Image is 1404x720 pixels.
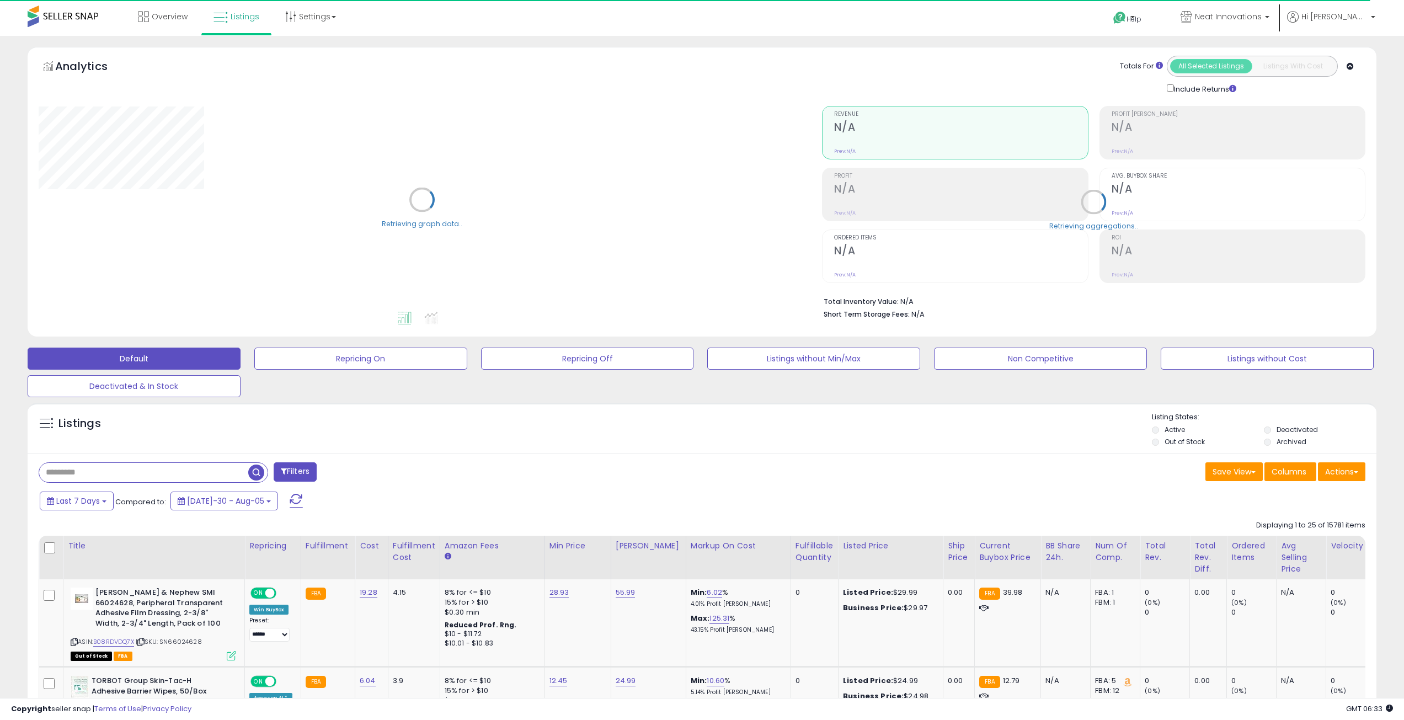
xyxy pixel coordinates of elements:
div: $29.99 [843,588,935,598]
div: 3.9 [393,676,431,686]
div: 0 [1231,607,1276,617]
div: $29.97 [843,603,935,613]
button: Listings without Cost [1161,348,1374,370]
span: Columns [1272,466,1306,477]
div: [PERSON_NAME] [616,540,681,552]
div: 15% for > $10 [445,686,536,696]
span: | SKU: SN66024628 [136,637,202,646]
div: $24.99 [843,676,935,686]
span: 12.79 [1003,675,1020,686]
span: 39.98 [1003,587,1023,598]
div: seller snap | | [11,704,191,714]
a: 19.28 [360,587,377,598]
div: BB Share 24h. [1045,540,1086,563]
div: Fulfillment Cost [393,540,435,563]
div: Current Buybox Price [979,540,1036,563]
a: 12.45 [549,675,568,686]
label: Active [1165,425,1185,434]
button: Non Competitive [934,348,1147,370]
span: OFF [275,589,292,598]
div: Ordered Items [1231,540,1272,563]
div: Total Rev. Diff. [1194,540,1222,575]
div: 0 [1231,696,1276,706]
a: Hi [PERSON_NAME] [1287,11,1375,36]
span: Overview [152,11,188,22]
small: (0%) [1145,686,1160,695]
div: Velocity [1331,540,1371,552]
span: OFF [275,677,292,686]
div: 0 [796,588,830,598]
button: Columns [1264,462,1316,481]
span: Compared to: [115,497,166,507]
div: $24.98 [843,691,935,701]
div: N/A [1045,676,1082,686]
button: Last 7 Days [40,492,114,510]
div: Ship Price [948,540,970,563]
div: Retrieving graph data.. [382,218,462,228]
div: Title [68,540,240,552]
div: Num of Comp. [1095,540,1135,563]
button: [DATE]-30 - Aug-05 [170,492,278,510]
div: Amazon AI * [249,693,292,703]
a: 28.93 [549,587,569,598]
div: Win BuyBox [249,605,289,615]
b: Business Price: [843,602,904,613]
div: Amazon Fees [445,540,540,552]
div: Avg Selling Price [1281,540,1321,575]
div: Repricing [249,540,296,552]
div: 8% for <= $10 [445,588,536,598]
a: Privacy Policy [143,703,191,714]
div: 15% for > $10 [445,598,536,607]
button: All Selected Listings [1170,59,1252,73]
b: Business Price: [843,691,904,701]
span: ON [252,677,265,686]
span: FBA [114,652,132,661]
p: Listing States: [1152,412,1376,423]
button: Repricing Off [481,348,694,370]
b: Min: [691,675,707,686]
small: FBA [979,588,1000,600]
a: Help [1104,3,1163,36]
small: (0%) [1231,686,1247,695]
b: Max: [691,613,710,623]
label: Deactivated [1277,425,1318,434]
div: FBA: 5 [1095,676,1131,686]
div: 0 [1145,607,1189,617]
p: 5.14% Profit [PERSON_NAME] [691,689,782,696]
span: 2025-08-13 06:33 GMT [1346,703,1393,714]
div: N/A [1281,588,1317,598]
a: 6.02 [707,587,722,598]
div: % [691,676,782,696]
div: FBM: 12 [1095,686,1131,696]
div: Include Returns [1159,82,1250,95]
div: $0.30 min [445,696,536,706]
span: All listings that are currently out of stock and unavailable for purchase on Amazon [71,652,112,661]
div: N/A [1045,588,1082,598]
div: Totals For [1120,61,1163,72]
div: Cost [360,540,383,552]
div: Fulfillment [306,540,350,552]
img: 41kOkICgqJL._SL40_.jpg [71,676,89,698]
small: FBA [306,676,326,688]
div: $10 - $11.72 [445,630,536,639]
small: (0%) [1331,598,1346,607]
div: $10.01 - $10.83 [445,639,536,648]
button: Listings With Cost [1252,59,1334,73]
div: Markup on Cost [691,540,786,552]
div: ASIN: [71,588,236,659]
a: 6.04 [360,675,376,686]
button: Deactivated & In Stock [28,375,241,397]
b: Listed Price: [843,675,893,686]
span: [DATE]-30 - Aug-05 [187,495,264,506]
div: 4.15 [393,588,431,598]
div: Total Rev. [1145,540,1185,563]
strong: Copyright [11,703,51,714]
th: The percentage added to the cost of goods (COGS) that forms the calculator for Min & Max prices. [686,536,791,579]
div: 0 [1145,696,1189,706]
span: Help [1127,14,1141,24]
div: 0 [1145,588,1189,598]
div: 0 [796,676,830,686]
div: N/A [1281,676,1317,686]
div: 0 [1331,588,1375,598]
div: 0 [1231,676,1276,686]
